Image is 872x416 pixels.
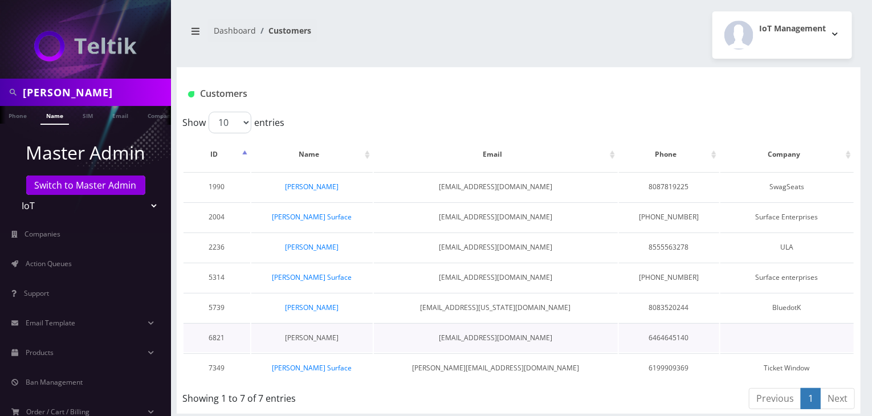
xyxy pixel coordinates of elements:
[619,172,719,201] td: 8087819225
[182,387,454,405] div: Showing 1 to 7 of 7 entries
[184,233,250,262] td: 2236
[184,172,250,201] td: 1990
[188,88,736,99] h1: Customers
[272,363,352,373] a: [PERSON_NAME] Surface
[619,353,719,382] td: 6199909369
[214,25,256,36] a: Dashboard
[272,272,352,282] a: [PERSON_NAME] Surface
[77,106,99,124] a: SIM
[374,263,618,292] td: [EMAIL_ADDRESS][DOMAIN_NAME]
[720,202,854,231] td: Surface Enterprises
[184,353,250,382] td: 7349
[759,24,826,34] h2: IoT Management
[285,182,339,191] a: [PERSON_NAME]
[26,176,145,195] a: Switch to Master Admin
[34,31,137,62] img: IoT
[374,233,618,262] td: [EMAIL_ADDRESS][DOMAIN_NAME]
[720,233,854,262] td: ULA
[374,353,618,382] td: [PERSON_NAME][EMAIL_ADDRESS][DOMAIN_NAME]
[184,202,250,231] td: 2004
[184,138,250,171] th: ID: activate to sort column descending
[374,138,618,171] th: Email: activate to sort column ascending
[26,377,83,387] span: Ban Management
[285,303,339,312] a: [PERSON_NAME]
[619,263,719,292] td: [PHONE_NUMBER]
[25,229,61,239] span: Companies
[26,348,54,357] span: Products
[619,233,719,262] td: 8555563278
[26,259,72,268] span: Action Queues
[801,388,821,409] a: 1
[24,288,49,298] span: Support
[185,19,510,51] nav: breadcrumb
[285,242,339,252] a: [PERSON_NAME]
[619,323,719,352] td: 6464645140
[209,112,251,133] select: Showentries
[712,11,852,59] button: IoT Management
[374,172,618,201] td: [EMAIL_ADDRESS][DOMAIN_NAME]
[256,25,311,36] li: Customers
[23,81,168,103] input: Search in Company
[720,172,854,201] td: SwagSeats
[749,388,801,409] a: Previous
[107,106,134,124] a: Email
[374,202,618,231] td: [EMAIL_ADDRESS][DOMAIN_NAME]
[184,263,250,292] td: 5314
[3,106,32,124] a: Phone
[182,112,284,133] label: Show entries
[285,333,339,342] a: [PERSON_NAME]
[40,106,69,125] a: Name
[820,388,855,409] a: Next
[720,138,854,171] th: Company: activate to sort column ascending
[720,353,854,382] td: Ticket Window
[272,212,352,222] a: [PERSON_NAME] Surface
[142,106,180,124] a: Company
[26,318,75,328] span: Email Template
[374,323,618,352] td: [EMAIL_ADDRESS][DOMAIN_NAME]
[184,293,250,322] td: 5739
[374,293,618,322] td: [EMAIL_ADDRESS][US_STATE][DOMAIN_NAME]
[619,293,719,322] td: 8083520244
[184,323,250,352] td: 6821
[619,138,719,171] th: Phone: activate to sort column ascending
[720,263,854,292] td: Surface enterprises
[619,202,719,231] td: [PHONE_NUMBER]
[251,138,373,171] th: Name: activate to sort column ascending
[720,293,854,322] td: BluedotK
